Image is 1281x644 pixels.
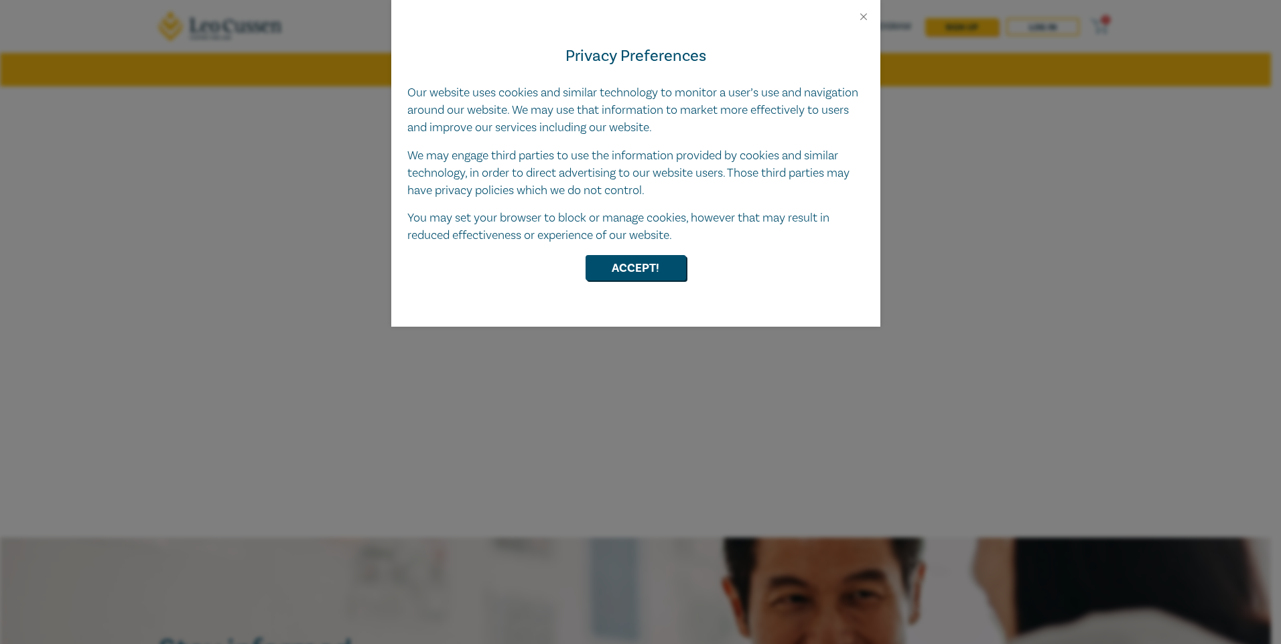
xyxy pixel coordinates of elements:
p: Our website uses cookies and similar technology to monitor a user’s use and navigation around our... [407,84,864,137]
p: You may set your browser to block or manage cookies, however that may result in reduced effective... [407,210,864,244]
p: We may engage third parties to use the information provided by cookies and similar technology, in... [407,147,864,199]
button: Close [858,11,870,23]
h4: Privacy Preferences [407,44,864,68]
button: Accept! [586,255,686,280]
